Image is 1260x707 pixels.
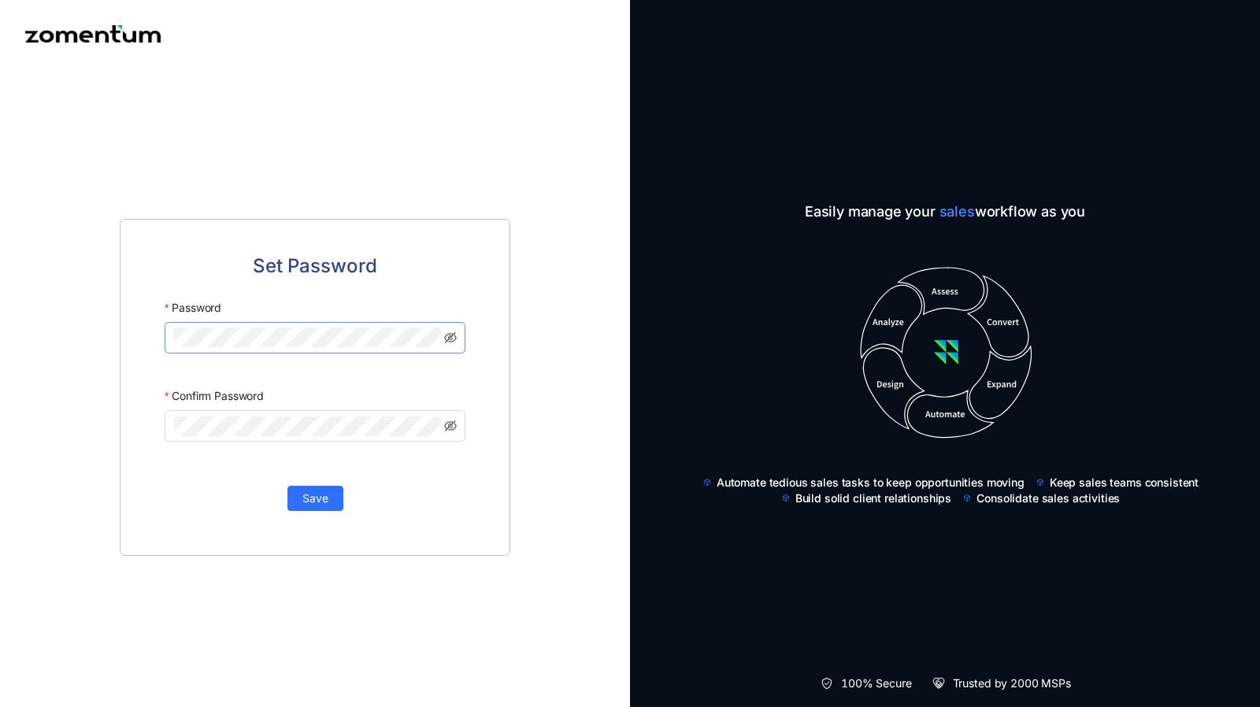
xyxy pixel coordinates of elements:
button: Save [287,486,343,511]
span: Keep sales teams consistent [1050,475,1199,490]
input: Password [174,328,441,347]
input: Confirm Password [174,416,441,436]
img: Zomentum logo [25,25,161,43]
span: Trusted by 2000 MSPs [953,676,1071,691]
span: eye-invisible [444,420,457,432]
span: Easily manage your workflow as you [690,201,1200,223]
label: Password [165,294,221,322]
span: sales [939,203,975,220]
label: Confirm Password [165,382,264,410]
span: Automate tedious sales tasks to keep opportunities moving [717,475,1025,490]
span: Set Password [253,251,377,281]
span: 100% Secure [841,676,911,691]
span: Save [302,490,328,507]
span: eye-invisible [444,331,457,344]
span: Consolidate sales activities [976,490,1120,506]
span: Build solid client relationships [795,490,952,506]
